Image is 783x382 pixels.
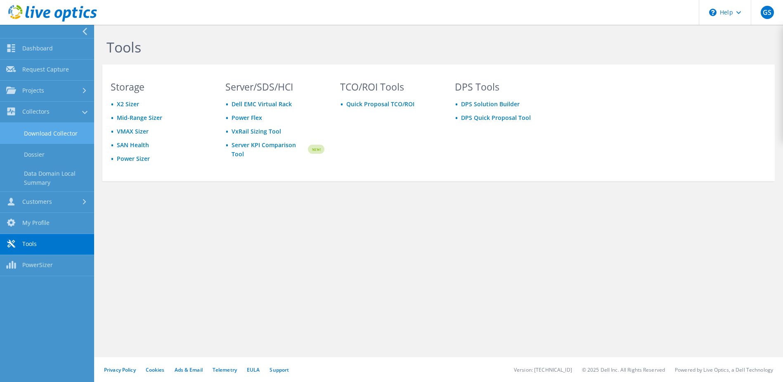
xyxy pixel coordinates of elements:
[232,100,292,108] a: Dell EMC Virtual Rack
[461,114,531,122] a: DPS Quick Proposal Tool
[514,366,572,373] li: Version: [TECHNICAL_ID]
[225,82,324,91] h3: Server/SDS/HCI
[346,100,414,108] a: Quick Proposal TCO/ROI
[117,100,139,108] a: X2 Sizer
[111,82,210,91] h3: Storage
[175,366,203,373] a: Ads & Email
[232,114,262,122] a: Power Flex
[213,366,237,373] a: Telemetry
[307,140,324,159] img: new-badge.svg
[117,114,162,122] a: Mid-Range Sizer
[146,366,165,373] a: Cookies
[455,82,554,91] h3: DPS Tools
[117,127,149,135] a: VMAX Sizer
[270,366,289,373] a: Support
[709,9,717,16] svg: \n
[104,366,136,373] a: Privacy Policy
[461,100,520,108] a: DPS Solution Builder
[117,141,149,149] a: SAN Health
[117,155,150,162] a: Power Sizer
[106,38,664,56] h1: Tools
[675,366,773,373] li: Powered by Live Optics, a Dell Technology
[247,366,260,373] a: EULA
[340,82,439,91] h3: TCO/ROI Tools
[582,366,665,373] li: © 2025 Dell Inc. All Rights Reserved
[761,6,774,19] span: GS
[232,141,307,159] a: Server KPI Comparison Tool
[232,127,281,135] a: VxRail Sizing Tool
